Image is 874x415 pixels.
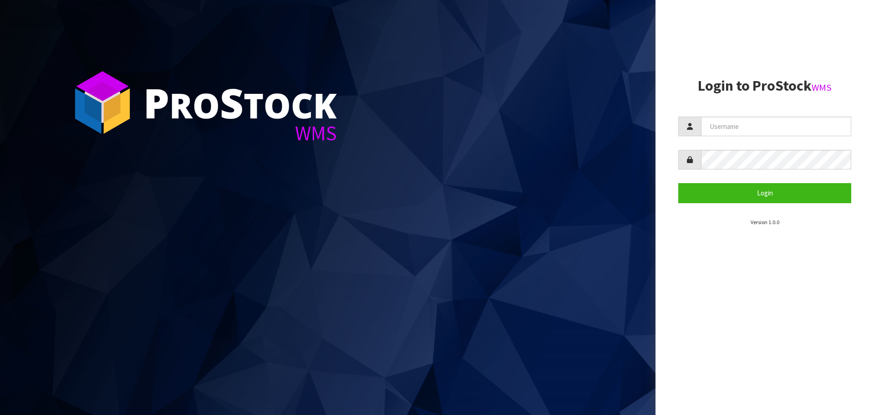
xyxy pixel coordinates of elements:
[678,183,851,203] button: Login
[143,82,337,123] div: ro tock
[678,78,851,94] h2: Login to ProStock
[143,75,169,130] span: P
[68,68,137,137] img: ProStock Cube
[143,123,337,143] div: WMS
[812,82,832,93] small: WMS
[701,117,851,136] input: Username
[751,219,779,225] small: Version 1.0.0
[220,75,244,130] span: S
